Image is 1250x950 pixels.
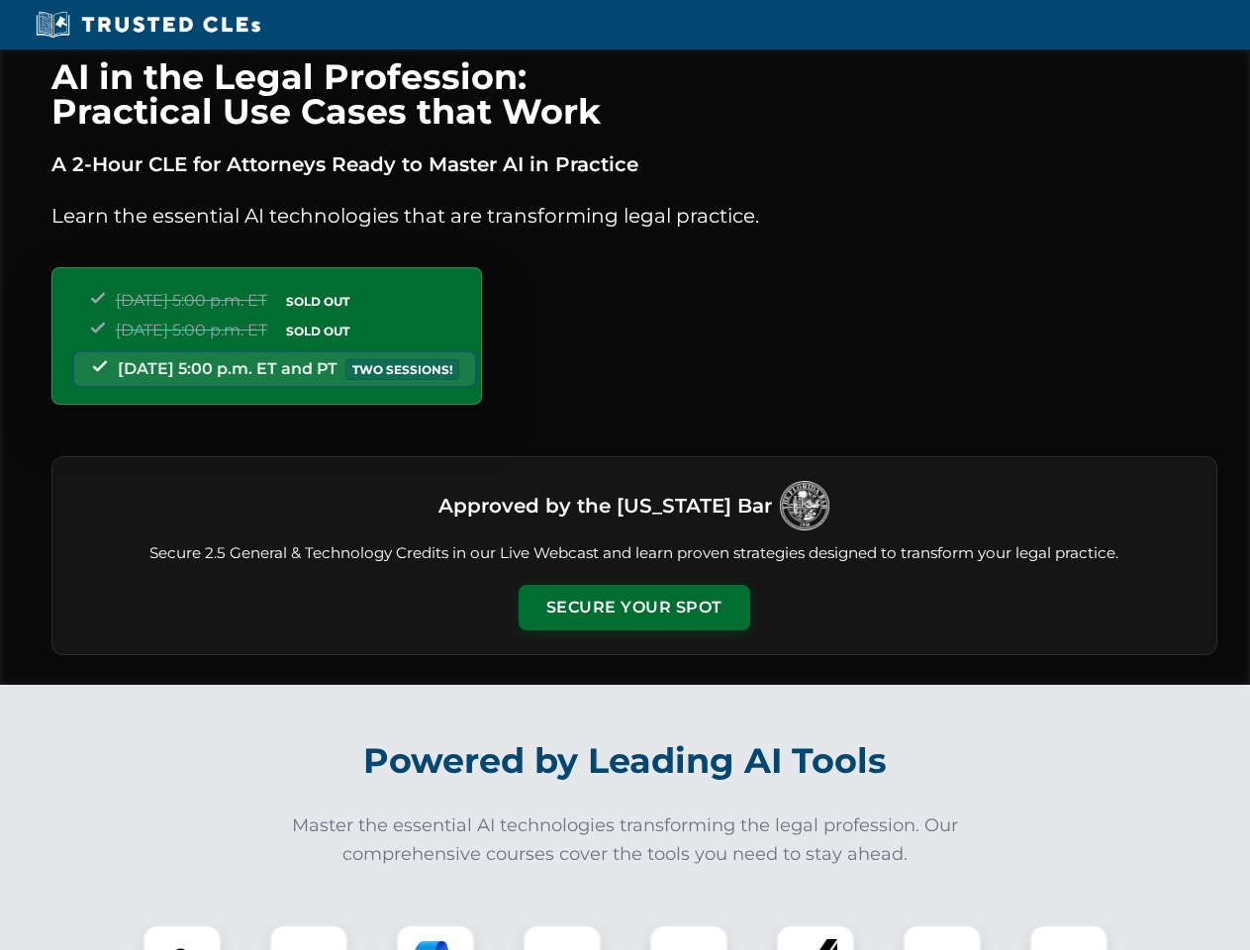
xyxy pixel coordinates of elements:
p: Master the essential AI technologies transforming the legal profession. Our comprehensive courses... [279,811,972,869]
button: Secure Your Spot [519,585,750,630]
img: Trusted CLEs [30,10,266,40]
h3: Approved by the [US_STATE] Bar [438,488,772,523]
p: Secure 2.5 General & Technology Credits in our Live Webcast and learn proven strategies designed ... [76,542,1193,565]
p: Learn the essential AI technologies that are transforming legal practice. [51,200,1217,232]
img: Logo [780,481,829,530]
span: [DATE] 5:00 p.m. ET [116,321,267,339]
span: SOLD OUT [279,291,356,312]
span: SOLD OUT [279,321,356,341]
p: A 2-Hour CLE for Attorneys Ready to Master AI in Practice [51,148,1217,180]
h1: AI in the Legal Profession: Practical Use Cases that Work [51,59,1217,129]
span: [DATE] 5:00 p.m. ET [116,291,267,310]
h2: Powered by Leading AI Tools [77,726,1174,796]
